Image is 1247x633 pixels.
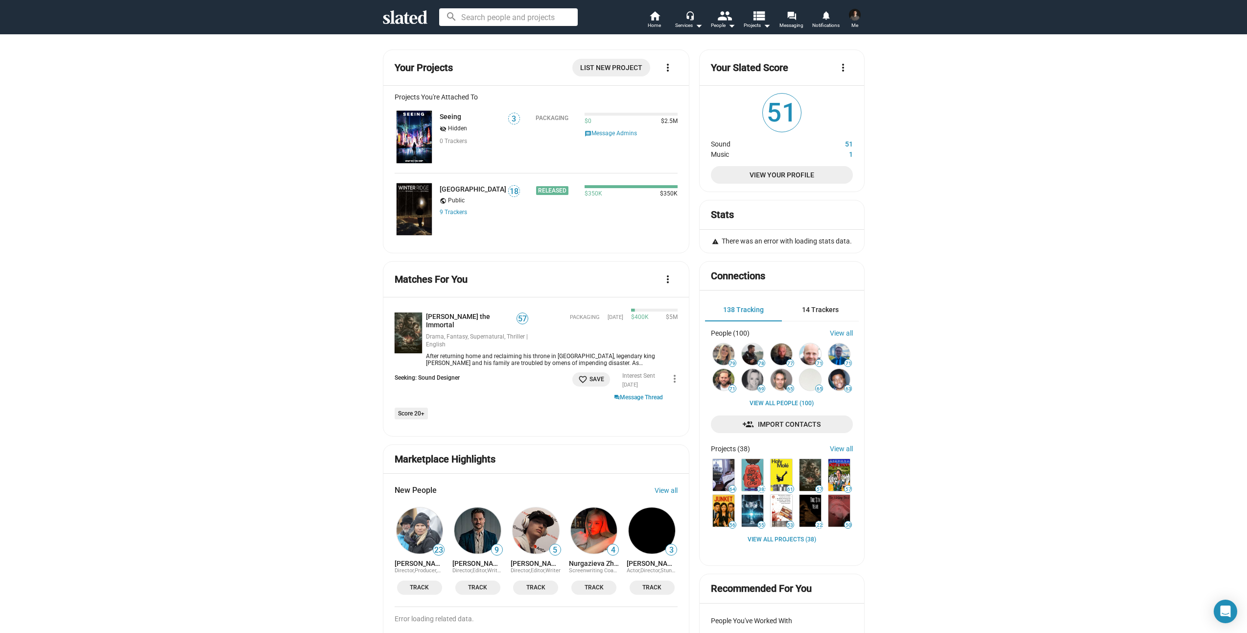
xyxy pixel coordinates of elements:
span: 61 [787,487,794,492]
a: [GEOGRAPHIC_DATA] [440,185,506,193]
span: 4 [608,545,618,555]
a: The Boy At The Back Of The Class [740,457,765,493]
span: 64 [729,487,736,492]
div: Interest Sent [622,372,655,380]
span: Director, [395,567,415,574]
span: Track [635,583,669,593]
button: Projects [740,10,775,31]
li: Score 20+ [395,408,428,419]
a: Messaging [775,10,809,31]
a: The Legacy of a Spy [769,493,794,529]
span: 23 [433,545,444,555]
span: 57 [845,487,851,492]
a: Import Contacts [711,415,852,433]
span: 53 [787,522,794,528]
span: 65 [816,386,823,392]
span: Director, [511,567,531,574]
img: Holy Molé [771,459,792,491]
span: Director, [640,567,660,574]
a: List New Project [572,59,650,76]
span: 78 [758,361,765,366]
mat-icon: headset_mic [685,11,694,20]
img: Odysseus the Immortal [800,459,821,491]
button: People [706,10,740,31]
span: 55 [758,522,765,528]
time: [DATE] [608,314,623,321]
img: Charlotte Brownlee [713,343,734,365]
a: When [740,493,765,529]
mat-icon: more_vert [662,62,674,73]
img: The Boy At The Back Of The Class [742,459,763,491]
dt: Music [711,148,816,158]
mat-icon: view_list [751,8,765,23]
img: Wayne Marc Godfrey [713,369,734,390]
span: Packaging [570,314,600,321]
mat-card-title: Your Projects [395,61,453,74]
img: Lindsay Gossling [397,508,443,554]
span: 79 [729,361,736,366]
a: Seeing [395,109,434,165]
div: Error loading related data. [395,607,678,623]
dd: 1 [816,148,853,158]
time: [DATE] [622,382,638,388]
span: Messaging [779,20,803,31]
span: 77 [787,361,794,366]
span: 57 [816,487,823,492]
div: Projects You're Attached To [395,93,678,101]
img: Your Grace [713,459,734,491]
div: People [711,20,735,31]
button: Track [397,581,442,595]
button: Track [513,581,558,595]
img: Bottle Shock - Animated remake [828,459,850,491]
span: 51 [763,94,801,132]
mat-icon: more_vert [669,373,681,385]
span: New People [395,485,437,495]
a: Home [637,10,672,31]
div: People You've Worked With [711,617,852,625]
mat-card-title: Connections [711,269,765,283]
button: Save [572,372,610,387]
div: Open Intercom Messenger [1214,600,1237,623]
span: Screenwriting Coach [569,567,619,574]
span: Track [577,583,611,593]
span: Home [648,20,661,31]
span: Track [403,583,436,593]
img: Junket [713,495,734,527]
img: When [742,495,763,527]
button: Message Admins [585,129,637,139]
span: 69 [758,386,765,392]
span: 5 [550,545,561,555]
span: Public [448,197,465,205]
mat-card-title: Your Slated Score [711,61,788,74]
span: 9 [492,545,502,555]
a: View all [830,445,853,453]
span: List New Project [580,59,642,76]
div: Packaging [536,115,568,122]
span: 71 [729,386,736,392]
a: Odysseus the Immortal [798,457,823,493]
img: Jack Schofield [513,508,559,554]
div: Drama, Fantasy, Supernatural, Thriller | English [426,333,529,349]
img: Nurgazieva Zhumagul [571,508,617,554]
button: Track [455,581,500,595]
a: View all [655,487,678,494]
mat-icon: arrow_drop_down [761,20,773,31]
span: 65 [787,386,794,392]
span: $2.5M [657,118,678,125]
mat-card-title: Marketplace Highlights [395,453,495,466]
a: 9 Trackers [440,209,467,216]
span: Stunt Coordinator, [660,567,704,574]
a: The 8th Year [798,493,823,529]
img: Florian Hoffmeister [742,343,763,365]
a: [PERSON_NAME] [452,560,503,567]
img: Winter Ridge [397,183,432,236]
input: Search people and projects [439,8,578,26]
a: View all [830,329,853,337]
span: 14 Trackers [802,306,839,314]
a: Notifications [809,10,843,31]
a: Your Grace [711,457,736,493]
span: View Your Profile [719,166,845,184]
div: After returning home and reclaiming his throne in Ithaca, legendary king Odysseus and his family ... [422,353,678,366]
mat-icon: arrow_drop_down [693,20,705,31]
span: Editor, [531,567,545,574]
